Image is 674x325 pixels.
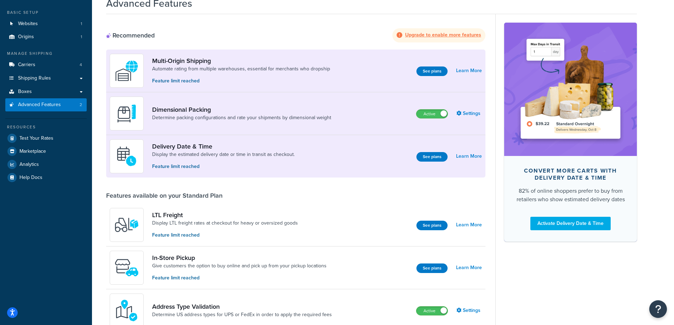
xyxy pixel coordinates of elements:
[416,263,448,273] button: See plans
[530,217,611,230] a: Activate Delivery Date & Time
[416,152,448,162] button: See plans
[515,167,626,181] div: Convert more carts with delivery date & time
[114,58,139,83] img: WatD5o0RtDAAAAAElFTkSuQmCC
[456,220,482,230] a: Learn More
[152,274,327,282] p: Feature limit reached
[456,263,482,273] a: Learn More
[5,30,87,43] li: Origins
[114,213,139,237] img: y79ZsPf0fXUFUhFXDzUgf+ktZg5F2+ohG75+v3d2s1D9TjoU8PiyCIluIjV41seZevKCRuEjTPPOKHJsQcmKCXGdfprl3L4q7...
[152,143,295,150] a: Delivery Date & Time
[106,192,223,199] div: Features available on your Standard Plan
[416,66,448,76] button: See plans
[80,62,82,68] span: 4
[5,158,87,171] a: Analytics
[152,254,327,262] a: In-Store Pickup
[80,102,82,108] span: 2
[456,109,482,118] a: Settings
[515,187,626,204] div: 82% of online shoppers prefer to buy from retailers who show estimated delivery dates
[106,31,155,39] div: Recommended
[416,307,448,315] label: Active
[152,163,295,170] p: Feature limit reached
[152,65,330,72] a: Automate rating from multiple warehouses, essential for merchants who dropship
[152,262,327,269] a: Give customers the option to buy online and pick up from your pickup locations
[18,75,51,81] span: Shipping Rules
[19,175,42,181] span: Help Docs
[5,145,87,158] a: Marketplace
[152,211,298,219] a: LTL Freight
[18,89,32,95] span: Boxes
[5,58,87,71] a: Carriers4
[5,98,87,111] li: Advanced Features
[5,98,87,111] a: Advanced Features2
[114,255,139,280] img: wfgcfpwTIucLEAAAAASUVORK5CYII=
[152,220,298,227] a: Display LTL freight rates at checkout for heavy or oversized goods
[5,132,87,145] a: Test Your Rates
[114,298,139,323] img: kIG8fy0lQAAAABJRU5ErkJggg==
[152,114,331,121] a: Determine packing configurations and rate your shipments by dimensional weight
[456,306,482,315] a: Settings
[5,124,87,130] div: Resources
[5,85,87,98] a: Boxes
[18,34,34,40] span: Origins
[19,135,53,141] span: Test Your Rates
[18,102,61,108] span: Advanced Features
[5,30,87,43] a: Origins1
[5,72,87,85] a: Shipping Rules
[152,151,295,158] a: Display the estimated delivery date or time in transit as checkout.
[18,21,38,27] span: Websites
[152,303,332,311] a: Address Type Validation
[152,57,330,65] a: Multi-Origin Shipping
[152,77,330,85] p: Feature limit reached
[114,101,139,126] img: DTVBYsAAAAAASUVORK5CYII=
[515,33,626,145] img: feature-image-ddt-36eae7f7280da8017bfb280eaccd9c446f90b1fe08728e4019434db127062ab4.png
[5,10,87,16] div: Basic Setup
[416,110,448,118] label: Active
[152,231,298,239] p: Feature limit reached
[81,21,82,27] span: 1
[114,144,139,169] img: gfkeb5ejjkALwAAAABJRU5ErkJggg==
[5,51,87,57] div: Manage Shipping
[5,58,87,71] li: Carriers
[456,66,482,76] a: Learn More
[5,171,87,184] a: Help Docs
[5,17,87,30] li: Websites
[416,221,448,230] button: See plans
[649,300,667,318] button: Open Resource Center
[405,31,481,39] strong: Upgrade to enable more features
[5,17,87,30] a: Websites1
[81,34,82,40] span: 1
[152,106,331,114] a: Dimensional Packing
[456,151,482,161] a: Learn More
[152,311,332,318] a: Determine US address types for UPS or FedEx in order to apply the required fees
[18,62,35,68] span: Carriers
[19,149,46,155] span: Marketplace
[19,162,39,168] span: Analytics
